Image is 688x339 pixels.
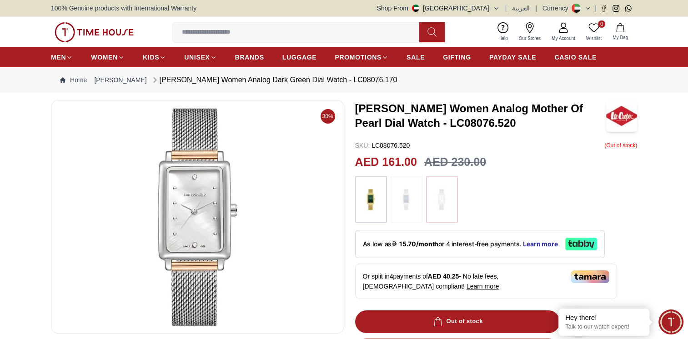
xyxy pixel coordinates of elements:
a: 0Wishlist [581,20,607,44]
span: | [535,4,537,13]
span: | [595,4,597,13]
span: PAYDAY SALE [489,53,536,62]
p: LC08076.520 [355,141,410,150]
button: My Bag [607,21,633,43]
a: LUGGAGE [282,49,317,65]
span: | [505,4,507,13]
img: ... [431,181,453,218]
a: Home [60,75,87,85]
a: MEN [51,49,73,65]
a: SALE [407,49,425,65]
span: 30% [321,109,335,124]
span: BRANDS [235,53,264,62]
div: [PERSON_NAME] Women Analog Dark Green Dial Watch - LC08076.170 [151,75,397,85]
div: Hey there! [565,313,643,322]
a: Whatsapp [625,5,632,12]
a: PAYDAY SALE [489,49,536,65]
button: العربية [512,4,530,13]
span: LUGGAGE [282,53,317,62]
span: 0 [598,20,605,28]
a: GIFTING [443,49,471,65]
a: BRANDS [235,49,264,65]
img: LEE COOPER Women Analog Dark Green Dial Watch - LC08076.170 [59,108,336,326]
span: KIDS [143,53,159,62]
span: My Bag [609,34,632,41]
img: United Arab Emirates [412,5,419,12]
p: Talk to our watch expert! [565,323,643,331]
span: Our Stores [515,35,544,42]
div: Or split in 4 payments of - No late fees, [DEMOGRAPHIC_DATA] compliant! [355,264,617,299]
button: Shop From[GEOGRAPHIC_DATA] [377,4,500,13]
span: SKU : [355,142,370,149]
p: ( Out of stock ) [604,141,637,150]
span: My Account [548,35,579,42]
a: [PERSON_NAME] [94,75,146,85]
a: PROMOTIONS [335,49,388,65]
span: CASIO SALE [554,53,597,62]
span: Help [495,35,512,42]
span: PROMOTIONS [335,53,382,62]
h3: [PERSON_NAME] Women Analog Mother Of Pearl Dial Watch - LC08076.520 [355,101,607,130]
a: KIDS [143,49,166,65]
a: UNISEX [184,49,216,65]
span: SALE [407,53,425,62]
h2: AED 161.00 [355,154,417,171]
div: Currency [542,4,572,13]
span: AED 40.25 [428,273,459,280]
a: WOMEN [91,49,125,65]
img: ... [360,181,382,218]
img: Tamara [571,270,609,283]
span: WOMEN [91,53,118,62]
span: Wishlist [583,35,605,42]
a: Our Stores [513,20,546,44]
img: ... [395,181,418,218]
span: 100% Genuine products with International Warranty [51,4,196,13]
span: UNISEX [184,53,210,62]
h3: AED 230.00 [424,154,486,171]
a: CASIO SALE [554,49,597,65]
img: ... [55,22,134,42]
span: MEN [51,53,66,62]
span: GIFTING [443,53,471,62]
a: Help [493,20,513,44]
a: Facebook [600,5,607,12]
div: Chat Widget [658,309,683,334]
img: LEE COOPER Women Analog Mother Of Pearl Dial Watch - LC08076.520 [606,100,637,132]
span: Learn more [467,283,499,290]
a: Instagram [613,5,619,12]
nav: Breadcrumb [51,67,637,93]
